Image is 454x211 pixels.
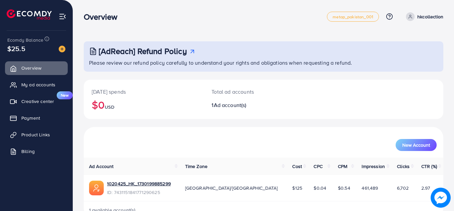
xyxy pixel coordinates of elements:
img: image [431,188,451,208]
span: CPC [314,163,322,170]
span: My ad accounts [21,81,55,88]
span: 2.97 [421,185,430,191]
img: image [59,46,65,52]
span: Time Zone [185,163,207,170]
img: menu [59,13,66,20]
p: hkcollection [417,13,443,21]
span: Impression [362,163,385,170]
span: 6,702 [397,185,409,191]
span: ID: 7431151841771290625 [107,189,171,196]
span: Overview [21,65,41,71]
img: ic-ads-acc.e4c84228.svg [89,181,104,195]
span: CPM [338,163,347,170]
a: Overview [5,61,68,75]
span: Creative center [21,98,54,105]
span: Ad account(s) [214,101,247,109]
span: $0.54 [338,185,350,191]
span: Clicks [397,163,410,170]
h3: Overview [84,12,123,22]
span: USD [105,104,114,110]
span: metap_pakistan_001 [333,15,373,19]
span: Ad Account [89,163,114,170]
span: CTR (%) [421,163,437,170]
a: Product Links [5,128,68,141]
span: Cost [292,163,302,170]
a: Payment [5,111,68,125]
button: New Account [396,139,437,151]
span: $0.04 [314,185,326,191]
p: [DATE] spends [92,88,195,96]
p: Please review our refund policy carefully to understand your rights and obligations when requesti... [89,59,439,67]
a: Billing [5,145,68,158]
span: Product Links [21,131,50,138]
span: New [57,91,73,99]
span: 461,489 [362,185,378,191]
span: Payment [21,115,40,121]
img: logo [7,9,52,20]
a: 1020425_HK_1730199885299 [107,180,171,187]
h3: [AdReach] Refund Policy [99,46,187,56]
a: hkcollection [403,12,443,21]
span: Ecomdy Balance [7,37,43,43]
a: My ad accounts [5,78,68,91]
a: Creative centerNew [5,95,68,108]
h2: 1 [211,102,286,108]
span: $125 [292,185,302,191]
h2: $0 [92,98,195,111]
p: Total ad accounts [211,88,286,96]
span: New Account [402,143,430,147]
a: metap_pakistan_001 [327,12,379,22]
span: Billing [21,148,35,155]
span: $25.5 [7,44,25,53]
span: [GEOGRAPHIC_DATA]/[GEOGRAPHIC_DATA] [185,185,278,191]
